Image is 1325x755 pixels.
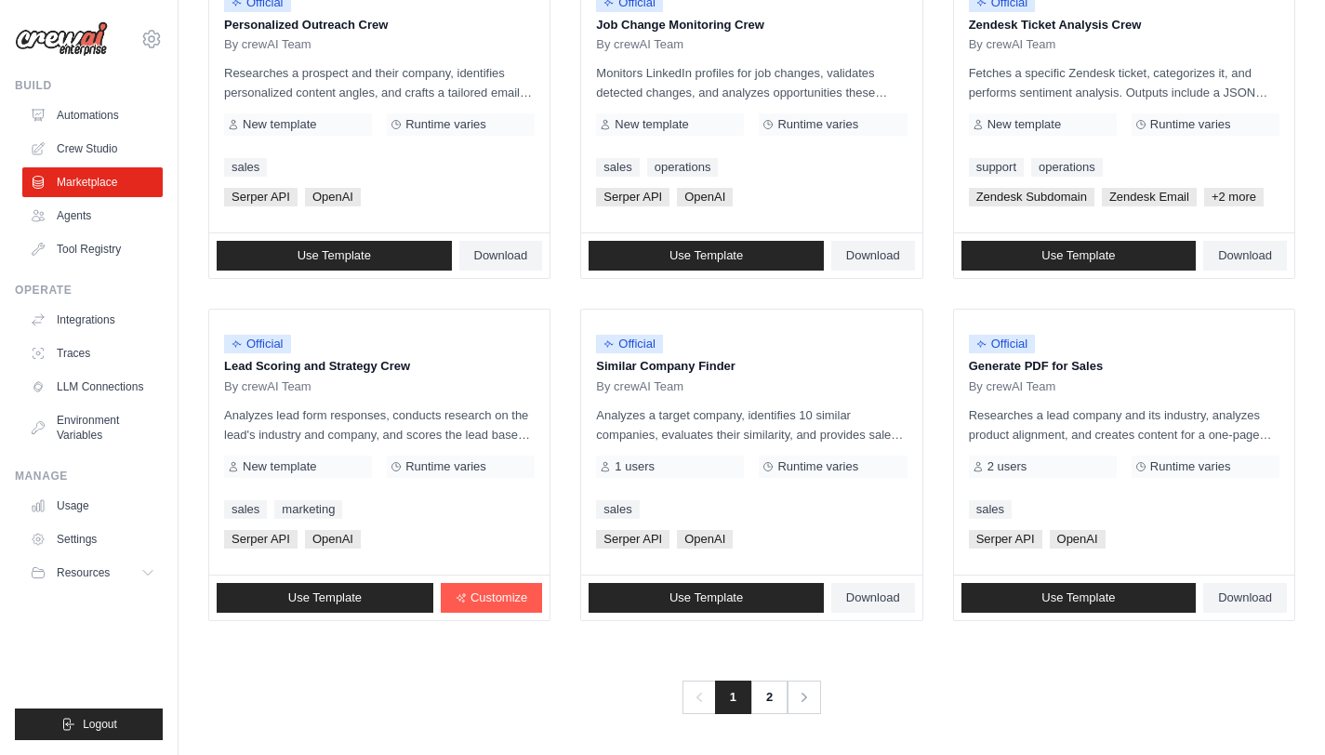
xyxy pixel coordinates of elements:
[1041,590,1115,605] span: Use Template
[596,357,907,376] p: Similar Company Finder
[596,379,683,394] span: By crewAI Team
[969,188,1094,206] span: Zendesk Subdomain
[961,241,1197,271] a: Use Template
[682,681,821,714] nav: Pagination
[22,405,163,450] a: Environment Variables
[615,117,688,132] span: New template
[1102,188,1197,206] span: Zendesk Email
[969,158,1024,177] a: support
[22,338,163,368] a: Traces
[1041,248,1115,263] span: Use Template
[22,134,163,164] a: Crew Studio
[831,583,915,613] a: Download
[22,167,163,197] a: Marketplace
[15,469,163,483] div: Manage
[1203,241,1287,271] a: Download
[1031,158,1103,177] a: operations
[596,188,669,206] span: Serper API
[1203,583,1287,613] a: Download
[224,63,535,102] p: Researches a prospect and their company, identifies personalized content angles, and crafts a tai...
[777,117,858,132] span: Runtime varies
[22,201,163,231] a: Agents
[224,500,267,519] a: sales
[596,158,639,177] a: sales
[243,117,316,132] span: New template
[969,500,1012,519] a: sales
[474,248,528,263] span: Download
[596,16,907,34] p: Job Change Monitoring Crew
[669,248,743,263] span: Use Template
[224,379,311,394] span: By crewAI Team
[15,78,163,93] div: Build
[589,583,824,613] a: Use Template
[987,459,1027,474] span: 2 users
[224,158,267,177] a: sales
[22,100,163,130] a: Automations
[217,241,452,271] a: Use Template
[298,248,371,263] span: Use Template
[22,372,163,402] a: LLM Connections
[596,500,639,519] a: sales
[224,357,535,376] p: Lead Scoring and Strategy Crew
[846,248,900,263] span: Download
[1150,117,1231,132] span: Runtime varies
[969,379,1056,394] span: By crewAI Team
[677,530,733,549] span: OpenAI
[596,530,669,549] span: Serper API
[677,188,733,206] span: OpenAI
[83,717,117,732] span: Logout
[969,357,1279,376] p: Generate PDF for Sales
[224,37,311,52] span: By crewAI Team
[969,37,1056,52] span: By crewAI Team
[224,16,535,34] p: Personalized Outreach Crew
[441,583,542,613] a: Customize
[1150,459,1231,474] span: Runtime varies
[669,590,743,605] span: Use Template
[596,335,663,353] span: Official
[22,234,163,264] a: Tool Registry
[224,405,535,444] p: Analyzes lead form responses, conducts research on the lead's industry and company, and scores th...
[596,405,907,444] p: Analyzes a target company, identifies 10 similar companies, evaluates their similarity, and provi...
[57,565,110,580] span: Resources
[288,590,362,605] span: Use Template
[589,241,824,271] a: Use Template
[1050,530,1106,549] span: OpenAI
[22,524,163,554] a: Settings
[596,63,907,102] p: Monitors LinkedIn profiles for job changes, validates detected changes, and analyzes opportunitie...
[831,241,915,271] a: Download
[224,530,298,549] span: Serper API
[274,500,342,519] a: marketing
[470,590,527,605] span: Customize
[1218,248,1272,263] span: Download
[961,583,1197,613] a: Use Template
[224,188,298,206] span: Serper API
[615,459,655,474] span: 1 users
[987,117,1061,132] span: New template
[969,530,1042,549] span: Serper API
[750,681,788,714] a: 2
[15,709,163,740] button: Logout
[224,335,291,353] span: Official
[15,21,108,57] img: Logo
[969,335,1036,353] span: Official
[459,241,543,271] a: Download
[22,491,163,521] a: Usage
[305,188,361,206] span: OpenAI
[647,158,719,177] a: operations
[405,117,486,132] span: Runtime varies
[217,583,433,613] a: Use Template
[969,63,1279,102] p: Fetches a specific Zendesk ticket, categorizes it, and performs sentiment analysis. Outputs inclu...
[969,405,1279,444] p: Researches a lead company and its industry, analyzes product alignment, and creates content for a...
[1204,188,1264,206] span: +2 more
[243,459,316,474] span: New template
[969,16,1279,34] p: Zendesk Ticket Analysis Crew
[1218,590,1272,605] span: Download
[305,530,361,549] span: OpenAI
[405,459,486,474] span: Runtime varies
[777,459,858,474] span: Runtime varies
[22,305,163,335] a: Integrations
[22,558,163,588] button: Resources
[596,37,683,52] span: By crewAI Team
[15,283,163,298] div: Operate
[846,590,900,605] span: Download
